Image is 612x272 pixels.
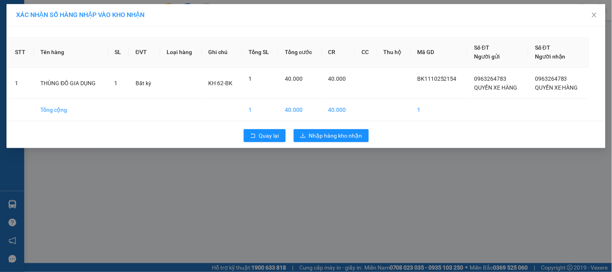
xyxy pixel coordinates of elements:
[535,53,566,60] span: Người nhận
[8,37,34,68] th: STT
[535,75,567,82] span: 0963264783
[474,44,489,51] span: Số ĐT
[115,80,118,86] span: 1
[591,12,597,18] span: close
[583,4,606,27] button: Close
[34,99,108,121] td: Tổng cộng
[10,10,71,50] img: logo.jpg
[108,37,129,68] th: SL
[259,131,279,140] span: Quay lại
[244,129,286,142] button: rollbackQuay lại
[242,99,278,121] td: 1
[34,68,108,99] td: THÙNG ĐỒ GIA DỤNG
[10,55,141,68] b: GỬI : VP [PERSON_NAME]
[278,37,322,68] th: Tổng cước
[129,68,160,99] td: Bất kỳ
[474,53,500,60] span: Người gửi
[355,37,377,68] th: CC
[535,84,578,91] span: QUYỀN XE HÀNG
[242,37,278,68] th: Tổng SL
[474,75,506,82] span: 0963264783
[208,80,232,86] span: KH 62-BK
[129,37,160,68] th: ĐVT
[417,75,457,82] span: BK1110252154
[202,37,242,68] th: Ghi chú
[294,129,369,142] button: downloadNhập hàng kho nhận
[16,11,144,19] span: XÁC NHẬN SỐ HÀNG NHẬP VÀO KHO NHẬN
[160,37,202,68] th: Loại hàng
[250,133,256,139] span: rollback
[474,84,517,91] span: QUYỀN XE HÀNG
[322,99,355,121] td: 40.000
[377,37,411,68] th: Thu hộ
[300,133,306,139] span: download
[411,99,468,121] td: 1
[285,75,303,82] span: 40.000
[8,68,34,99] td: 1
[34,37,108,68] th: Tên hàng
[322,37,355,68] th: CR
[75,20,337,30] li: 271 - [PERSON_NAME] - [GEOGRAPHIC_DATA] - [GEOGRAPHIC_DATA]
[309,131,362,140] span: Nhập hàng kho nhận
[328,75,346,82] span: 40.000
[278,99,322,121] td: 40.000
[411,37,468,68] th: Mã GD
[249,75,252,82] span: 1
[535,44,550,51] span: Số ĐT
